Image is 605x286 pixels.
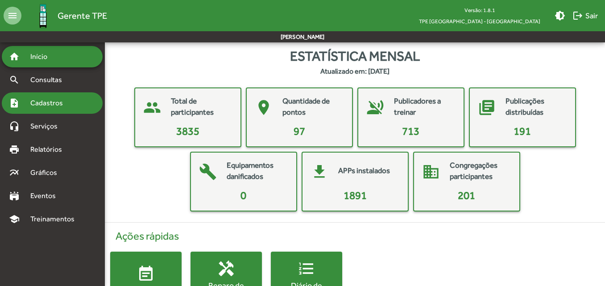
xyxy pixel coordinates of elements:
mat-card-title: Publicadores a treinar [394,95,455,118]
mat-card-title: Congregações participantes [450,160,510,182]
mat-icon: menu [4,7,21,25]
mat-card-title: Total de participantes [171,95,232,118]
span: 713 [402,125,419,137]
button: Sair [569,8,601,24]
span: Treinamentos [25,214,85,224]
span: Sair [572,8,598,24]
mat-icon: note_add [9,98,20,108]
span: 191 [514,125,531,137]
mat-icon: print [9,144,20,155]
span: Relatórios [25,144,74,155]
span: 3835 [176,125,199,137]
span: Eventos [25,191,68,201]
span: Consultas [25,75,74,85]
strong: Atualizado em: [DATE] [320,66,390,77]
span: Gerente TPE [58,8,107,23]
mat-icon: brightness_medium [555,10,565,21]
mat-icon: school [9,214,20,224]
span: TPE [GEOGRAPHIC_DATA] - [GEOGRAPHIC_DATA] [412,16,547,27]
a: Gerente TPE [21,1,107,30]
span: Gráficos [25,167,69,178]
span: Início [25,51,60,62]
mat-icon: event_note [137,265,155,283]
span: 201 [458,189,475,201]
mat-icon: voice_over_off [362,94,389,121]
mat-icon: logout [572,10,583,21]
mat-icon: headset_mic [9,121,20,132]
mat-icon: get_app [306,158,333,185]
mat-icon: handyman [217,259,235,277]
mat-icon: build [195,158,221,185]
span: 97 [294,125,305,137]
mat-icon: people [139,94,166,121]
mat-icon: stadium [9,191,20,201]
mat-icon: domain [418,158,444,185]
img: Logo [29,1,58,30]
h4: Ações rápidas [110,230,600,243]
mat-icon: library_books [473,94,500,121]
span: Estatística mensal [290,46,420,66]
span: 0 [240,189,246,201]
span: 1891 [344,189,367,201]
div: Versão: 1.8.1 [412,4,547,16]
mat-icon: search [9,75,20,85]
mat-icon: home [9,51,20,62]
mat-icon: place [250,94,277,121]
mat-icon: format_list_numbered [298,259,315,277]
mat-card-title: Publicações distribuídas [506,95,566,118]
span: Cadastros [25,98,75,108]
mat-card-title: Quantidade de pontos [282,95,343,118]
mat-icon: multiline_chart [9,167,20,178]
mat-card-title: APPs instalados [338,165,390,177]
span: Serviços [25,121,70,132]
mat-card-title: Equipamentos danificados [227,160,287,182]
